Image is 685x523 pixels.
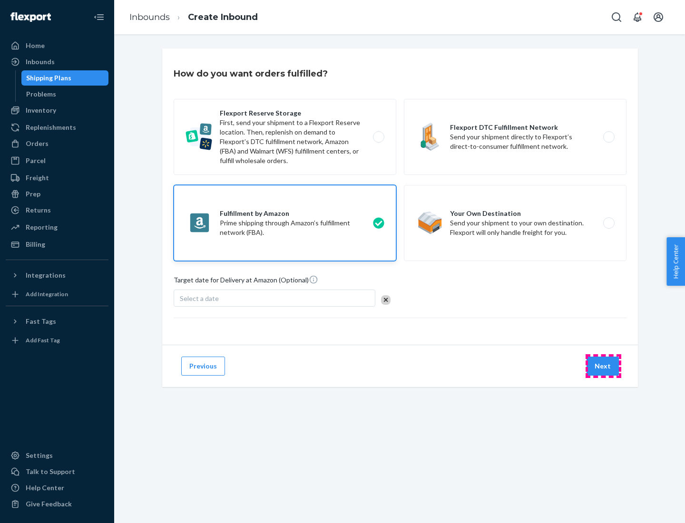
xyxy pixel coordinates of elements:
[26,467,75,476] div: Talk to Support
[6,237,108,252] a: Billing
[628,8,647,27] button: Open notifications
[89,8,108,27] button: Close Navigation
[26,189,40,199] div: Prep
[6,203,108,218] a: Returns
[26,499,72,509] div: Give Feedback
[6,496,108,512] button: Give Feedback
[6,153,108,168] a: Parcel
[6,120,108,135] a: Replenishments
[6,220,108,235] a: Reporting
[6,54,108,69] a: Inbounds
[26,41,45,50] div: Home
[10,12,51,22] img: Flexport logo
[174,275,318,289] span: Target date for Delivery at Amazon (Optional)
[26,483,64,493] div: Help Center
[6,186,108,202] a: Prep
[26,317,56,326] div: Fast Tags
[26,205,51,215] div: Returns
[6,103,108,118] a: Inventory
[26,123,76,132] div: Replenishments
[6,136,108,151] a: Orders
[666,237,685,286] button: Help Center
[649,8,668,27] button: Open account menu
[6,287,108,302] a: Add Integration
[6,268,108,283] button: Integrations
[21,70,109,86] a: Shipping Plans
[122,3,265,31] ol: breadcrumbs
[188,12,258,22] a: Create Inbound
[6,448,108,463] a: Settings
[26,223,58,232] div: Reporting
[26,89,56,99] div: Problems
[6,464,108,479] a: Talk to Support
[21,87,109,102] a: Problems
[26,173,49,183] div: Freight
[26,106,56,115] div: Inventory
[607,8,626,27] button: Open Search Box
[26,290,68,298] div: Add Integration
[26,240,45,249] div: Billing
[26,336,60,344] div: Add Fast Tag
[6,170,108,185] a: Freight
[6,480,108,495] a: Help Center
[174,68,328,80] h3: How do you want orders fulfilled?
[6,333,108,348] a: Add Fast Tag
[26,57,55,67] div: Inbounds
[26,156,46,165] div: Parcel
[26,271,66,280] div: Integrations
[129,12,170,22] a: Inbounds
[181,357,225,376] button: Previous
[26,73,71,83] div: Shipping Plans
[587,357,619,376] button: Next
[6,314,108,329] button: Fast Tags
[26,139,49,148] div: Orders
[6,38,108,53] a: Home
[180,294,219,302] span: Select a date
[26,451,53,460] div: Settings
